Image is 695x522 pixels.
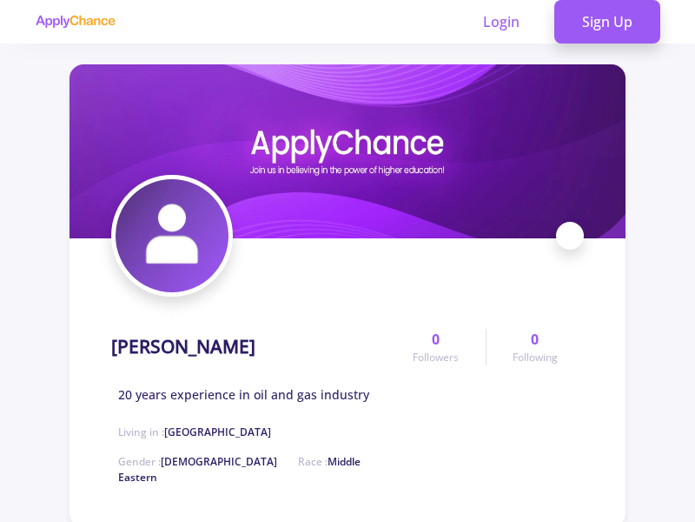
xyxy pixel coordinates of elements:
span: Middle Eastern [118,454,361,485]
a: 0Following [486,329,584,365]
span: Gender : [118,454,277,469]
img: applychance logo text only [35,15,116,29]
span: Race : [118,454,361,485]
span: Living in : [118,425,271,439]
img: Kian Sabetcover image [69,64,625,238]
span: 20 years experience in oil and gas industry [118,385,369,404]
span: Following [513,350,558,365]
h1: [PERSON_NAME] [111,336,255,358]
span: [GEOGRAPHIC_DATA] [164,425,271,439]
span: [DEMOGRAPHIC_DATA] [161,454,277,469]
img: Kian Sabetavatar [116,179,228,292]
span: Followers [413,350,459,365]
span: 0 [531,329,539,350]
a: 0Followers [387,329,485,365]
span: 0 [432,329,440,350]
